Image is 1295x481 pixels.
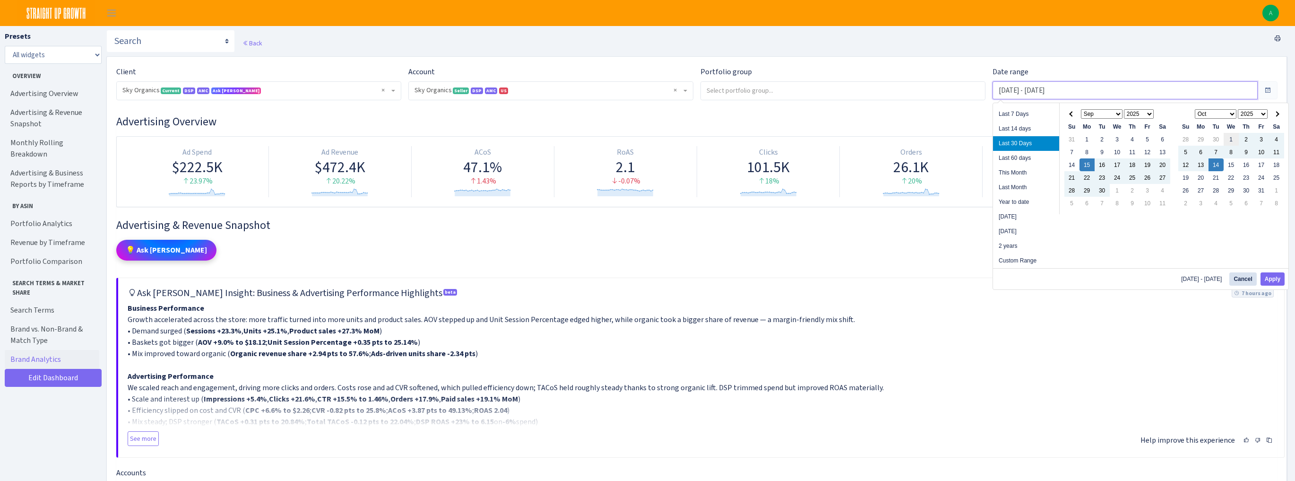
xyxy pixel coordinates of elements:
td: 3 [1193,197,1209,210]
th: Sa [1269,120,1284,133]
td: 21 [1064,171,1079,184]
td: 27 [1155,171,1170,184]
span: Remove all items [673,86,677,95]
span: Sky Organics <span class="badge badge-success">Seller</span><span class="badge badge-primary">DSP... [409,82,693,100]
a: Edit Dashboard [5,369,102,387]
td: 26 [1140,171,1155,184]
td: 10 [1254,146,1269,158]
button: Cancel [1229,272,1256,286]
td: 3 [1140,184,1155,197]
li: 2 years [993,239,1059,254]
th: Sa [1155,120,1170,133]
strong: Units +25.1% [243,326,287,336]
td: 6 [1239,197,1254,210]
strong: Clicks +21.6% [269,394,315,404]
strong: CVR -0.82 pts to 25.8% [311,405,386,415]
td: 8 [1079,146,1095,158]
span: DSP [471,87,483,94]
span: Ask [PERSON_NAME] [211,87,261,94]
div: RoAS [558,147,693,158]
div: $472.4K [273,158,407,176]
td: 30 [1209,133,1224,146]
li: Last Month [993,180,1059,195]
a: A [1262,5,1279,21]
th: Fr [1254,120,1269,133]
td: 10 [1140,197,1155,210]
td: 19 [1178,171,1193,184]
td: 2 [1239,133,1254,146]
td: 11 [1125,146,1140,158]
td: 29 [1193,133,1209,146]
span: Sky Organics <span class="badge badge-success">Current</span><span class="badge badge-primary">DS... [122,86,389,95]
td: 4 [1155,184,1170,197]
div: Help improve this experience [1140,429,1275,448]
td: 6 [1155,133,1170,146]
td: 7 [1254,197,1269,210]
label: Accounts [116,467,146,479]
td: 16 [1239,158,1254,171]
li: Last 14 days [993,122,1059,136]
td: 29 [1079,184,1095,197]
span: Sky Organics <span class="badge badge-success">Current</span><span class="badge badge-primary">DS... [117,82,401,100]
td: 25 [1125,171,1140,184]
strong: ROAS 2.04 [474,405,507,415]
a: Advertising Overview [5,84,99,103]
img: Angela Sun [1262,5,1279,21]
label: Date range [993,66,1028,78]
strong: CTR +15.5% to 1.46% [317,394,388,404]
td: 17 [1110,158,1125,171]
th: We [1110,120,1125,133]
td: 25 [1269,171,1284,184]
td: 30 [1239,184,1254,197]
td: 15 [1079,158,1095,171]
strong: ACoS +3.87 pts to 49.13% [388,405,472,415]
button: Apply [1260,272,1285,286]
td: 15 [1224,158,1239,171]
td: 18 [1125,158,1140,171]
label: Presets [5,31,31,42]
div: 2.1 [558,158,693,176]
strong: DSP ROAS +23% to 6.15 [416,417,494,427]
td: 5 [1064,197,1079,210]
a: Portfolio Analytics [5,214,99,233]
td: 3 [1254,133,1269,146]
div: Orders [844,147,978,158]
strong: Unit Session Percentage +0.35 pts to 25.14% [268,337,418,347]
span: Remove all items [381,86,385,95]
td: 5 [1140,133,1155,146]
td: 12 [1140,146,1155,158]
td: 21 [1209,171,1224,184]
td: 26 [1178,184,1193,197]
td: 6 [1079,197,1095,210]
td: 14 [1209,158,1224,171]
button: 💡 Ask [PERSON_NAME] [116,240,216,261]
td: 20 [1193,171,1209,184]
strong: Organic revenue share +2.94 pts to 57.6% [230,349,369,359]
td: 2 [1095,133,1110,146]
li: Last 30 Days [993,136,1059,151]
div: 1.43% [415,176,550,187]
td: 20 [1155,158,1170,171]
td: 7 [1095,197,1110,210]
strong: Paid sales +19.1% MoM [441,394,518,404]
strong: TACoS +0.31 pts to 20.84% [216,417,305,427]
div: 18% [701,176,836,187]
a: Brand vs. Non-Brand & Match Type [5,320,99,350]
th: Tu [1095,120,1110,133]
sup: beta [443,289,457,296]
td: 23 [1239,171,1254,184]
a: Revenue by Timeframe [5,233,99,252]
th: Su [1064,120,1079,133]
span: Search Terms & Market Share [5,275,99,297]
li: Year to date [993,195,1059,210]
td: 12 [1178,158,1193,171]
strong: -6% [502,417,516,427]
td: 7 [1209,146,1224,158]
div: 47.1% [415,158,550,176]
button: See more [128,431,159,446]
li: [DATE] [993,224,1059,239]
strong: Product sales +27.3% MoM [289,326,380,336]
td: 28 [1178,133,1193,146]
td: 24 [1110,171,1125,184]
td: 4 [1269,133,1284,146]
